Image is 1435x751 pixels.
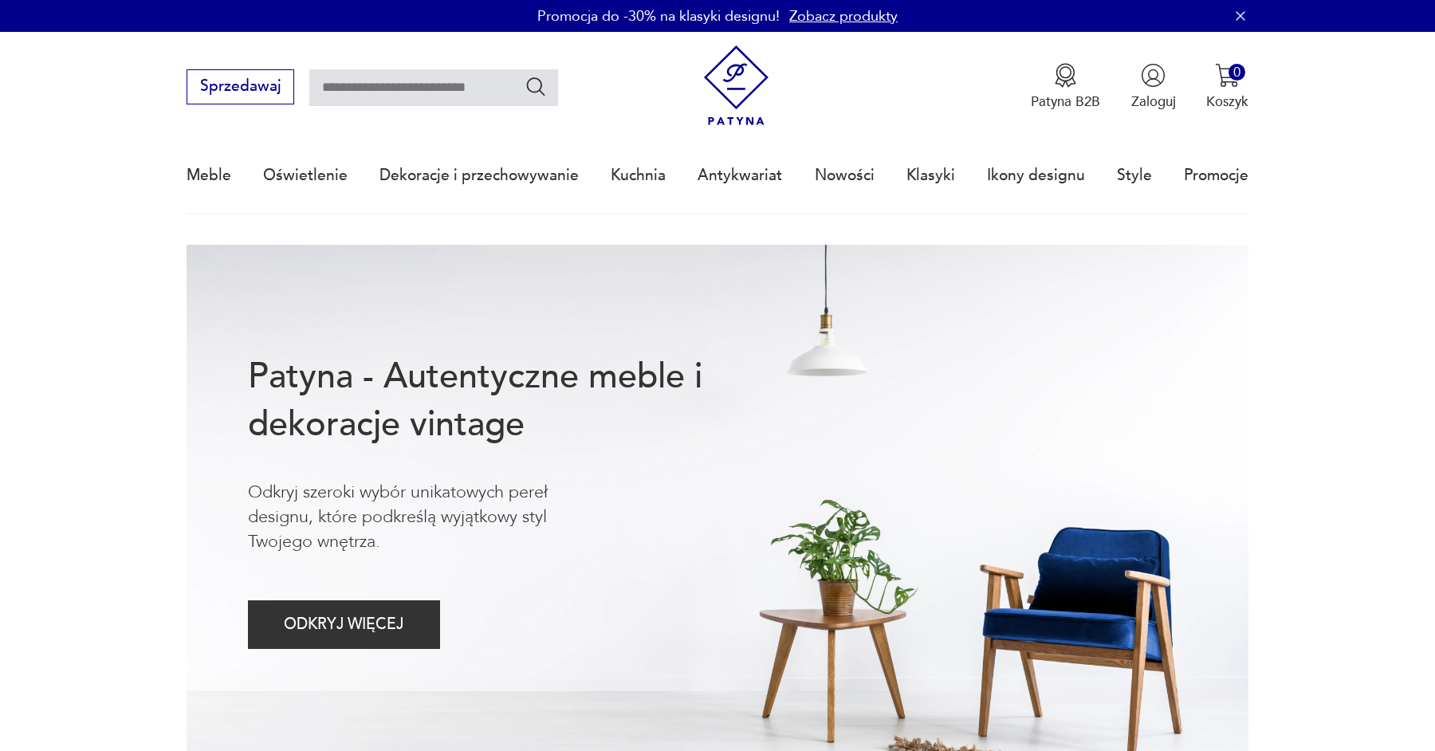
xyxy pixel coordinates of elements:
[248,600,440,649] button: ODKRYJ WIĘCEJ
[1117,139,1152,212] a: Style
[611,139,666,212] a: Kuchnia
[263,139,348,212] a: Oświetlenie
[1229,64,1245,81] div: 0
[525,75,548,98] button: Szukaj
[1206,92,1248,111] p: Koszyk
[187,139,231,212] a: Meble
[987,139,1085,212] a: Ikony designu
[248,353,765,449] h1: Patyna - Autentyczne meble i dekoracje vintage
[1131,92,1176,111] p: Zaloguj
[379,139,579,212] a: Dekoracje i przechowywanie
[1031,63,1100,111] a: Ikona medaluPatyna B2B
[698,139,782,212] a: Antykwariat
[1184,139,1248,212] a: Promocje
[1131,63,1176,111] button: Zaloguj
[187,69,294,104] button: Sprzedawaj
[248,619,440,632] a: ODKRYJ WIĘCEJ
[248,480,611,555] p: Odkryj szeroki wybór unikatowych pereł designu, które podkreślą wyjątkowy styl Twojego wnętrza.
[1141,63,1166,88] img: Ikonka użytkownika
[789,6,898,26] a: Zobacz produkty
[537,6,780,26] p: Promocja do -30% na klasyki designu!
[696,45,776,126] img: Patyna - sklep z meblami i dekoracjami vintage
[187,81,294,94] a: Sprzedawaj
[815,139,875,212] a: Nowości
[1053,63,1078,88] img: Ikona medalu
[1031,63,1100,111] button: Patyna B2B
[1215,63,1240,88] img: Ikona koszyka
[906,139,955,212] a: Klasyki
[1206,63,1248,111] button: 0Koszyk
[1031,92,1100,111] p: Patyna B2B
